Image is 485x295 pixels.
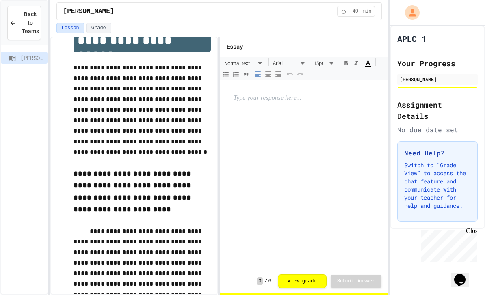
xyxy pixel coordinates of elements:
[397,58,478,69] h2: Your Progress
[273,69,283,79] button: Align Right
[418,227,477,262] iframe: chat widget
[3,3,56,52] div: Chat with us now!Close
[257,277,263,285] span: 3
[7,6,41,40] button: Back to Teams
[404,161,471,210] p: Switch to "Grade View" to access the chat feature and communicate with your teacher for help and ...
[363,8,372,15] span: min
[337,278,375,284] span: Submit Answer
[311,58,339,69] div: 15pt
[263,69,273,79] button: Align Center
[253,69,263,79] button: Align Left
[351,58,361,68] button: Italic (⌘+I)
[268,278,271,284] span: 6
[227,42,243,52] h6: Essay
[349,8,362,15] span: 40
[56,23,84,33] button: Lesson
[331,275,382,288] button: Submit Answer
[231,69,241,79] button: Numbered List
[341,58,351,68] button: Bold (⌘+B)
[397,99,478,122] h2: Assignment Details
[397,125,478,135] div: No due date set
[20,54,44,62] span: [PERSON_NAME]
[397,33,427,44] h1: APLC 1
[396,3,422,22] div: My Account
[86,23,111,33] button: Grade
[400,75,475,83] div: [PERSON_NAME]
[221,58,268,69] div: Normal text
[221,69,231,79] button: Bullet List
[404,148,471,158] h3: Need Help?
[278,274,327,288] button: View grade
[264,278,267,284] span: /
[241,69,251,79] button: Quote
[22,10,39,36] span: Back to Teams
[63,6,114,16] span: [PERSON_NAME]
[270,58,310,69] div: Arial
[451,263,477,287] iframe: chat widget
